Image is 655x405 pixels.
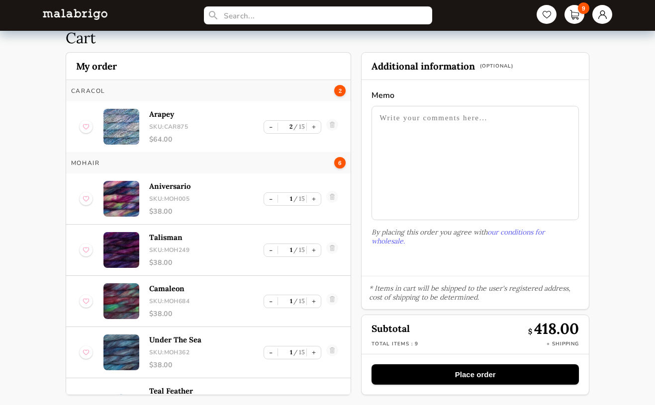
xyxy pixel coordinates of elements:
label: 15 [292,297,305,305]
img: 0.jpg [103,334,139,370]
button: + [307,346,321,359]
a: our conditions for wholesale. [372,228,545,245]
label: Memo [372,90,579,101]
p: $ 38.00 [149,360,264,370]
input: Search... [204,6,432,24]
span: 2 [334,85,346,96]
button: + [307,121,321,133]
p: SKU: MOH005 [149,195,264,203]
p: Camaleon [149,284,264,293]
p: SKU: MOH362 [149,348,264,356]
button: + [307,193,321,205]
h3: MOHAIR [71,159,100,167]
img: 0.jpg [103,232,139,268]
p: * Items in cart will be shipped to the user's registered address, cost of shipping to be determined. [362,276,589,309]
button: Place order [372,364,579,385]
h1: Cart [66,28,590,47]
button: + [307,244,321,256]
label: (Optional) [480,63,513,70]
span: 6 [334,157,346,168]
p: Under The Sea [149,335,264,344]
h2: Additional information [362,53,589,80]
p: Aniversario [149,181,264,191]
p: SKU: MOH684 [149,297,264,305]
h3: Caracol [71,87,105,95]
p: SKU: CAR875 [149,123,264,131]
strong: Subtotal [372,323,410,334]
p: By placing this order you agree with [372,228,579,245]
p: SKU: MOH249 [149,246,264,254]
label: 15 [292,123,305,130]
img: 0.jpg [103,181,139,217]
p: $ 38.00 [149,309,264,319]
span: 9 [578,2,589,14]
label: 15 [292,348,305,356]
button: - [264,193,278,205]
p: Talisman [149,233,264,242]
p: 418.00 [528,319,579,338]
span: $ [528,327,534,336]
p: Total items : 9 [372,340,418,347]
button: + [307,295,321,308]
button: - [264,244,278,256]
button: - [264,121,278,133]
p: + Shipping [547,340,579,347]
img: 0.jpg [103,283,139,319]
img: L5WsItTXhTFtyxb3tkNoXNspfcfOAAWlbXYcuBTUg0FA22wzaAJ6kXiYLTb6coiuTfQf1mE2HwVko7IAAAAASUVORK5CYII= [43,9,107,19]
a: 9 [564,5,584,24]
p: Arapey [149,109,264,119]
p: $ 64.00 [149,135,264,144]
img: 0.jpg [103,109,139,145]
p: $ 38.00 [149,207,264,216]
label: 15 [292,246,305,253]
button: - [264,346,278,359]
label: 15 [292,195,305,202]
p: Teal Feather [149,386,264,396]
h2: My order [66,53,351,80]
button: - [264,295,278,308]
p: $ 38.00 [149,258,264,267]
